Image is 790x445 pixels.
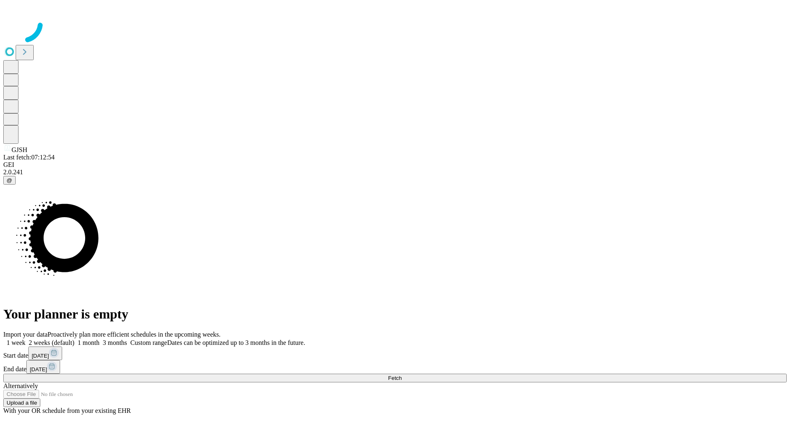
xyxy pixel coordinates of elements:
[7,177,12,183] span: @
[3,331,48,338] span: Import your data
[3,176,16,185] button: @
[7,339,26,346] span: 1 week
[48,331,221,338] span: Proactively plan more efficient schedules in the upcoming weeks.
[32,353,49,359] span: [DATE]
[29,339,74,346] span: 2 weeks (default)
[3,154,55,161] span: Last fetch: 07:12:54
[3,374,787,382] button: Fetch
[3,398,40,407] button: Upload a file
[28,347,62,360] button: [DATE]
[167,339,305,346] span: Dates can be optimized up to 3 months in the future.
[3,307,787,322] h1: Your planner is empty
[30,366,47,372] span: [DATE]
[3,382,38,389] span: Alternatively
[3,360,787,374] div: End date
[12,146,27,153] span: GJSH
[3,169,787,176] div: 2.0.241
[103,339,127,346] span: 3 months
[26,360,60,374] button: [DATE]
[388,375,402,381] span: Fetch
[130,339,167,346] span: Custom range
[3,407,131,414] span: With your OR schedule from your existing EHR
[78,339,100,346] span: 1 month
[3,161,787,169] div: GEI
[3,347,787,360] div: Start date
